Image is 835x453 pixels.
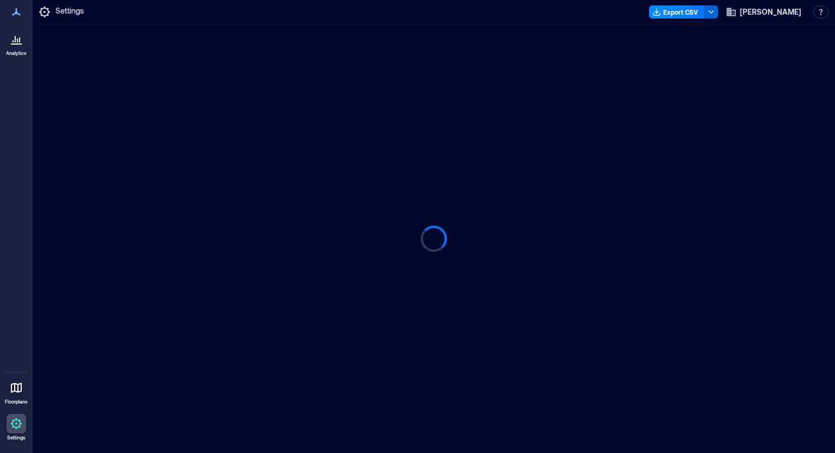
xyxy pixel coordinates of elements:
[740,7,801,17] span: [PERSON_NAME]
[6,50,27,57] p: Analytics
[649,5,705,18] button: Export CSV
[2,375,31,408] a: Floorplans
[7,435,26,441] p: Settings
[3,411,29,444] a: Settings
[722,3,805,21] button: [PERSON_NAME]
[55,5,84,18] p: Settings
[3,26,30,60] a: Analytics
[5,399,28,405] p: Floorplans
